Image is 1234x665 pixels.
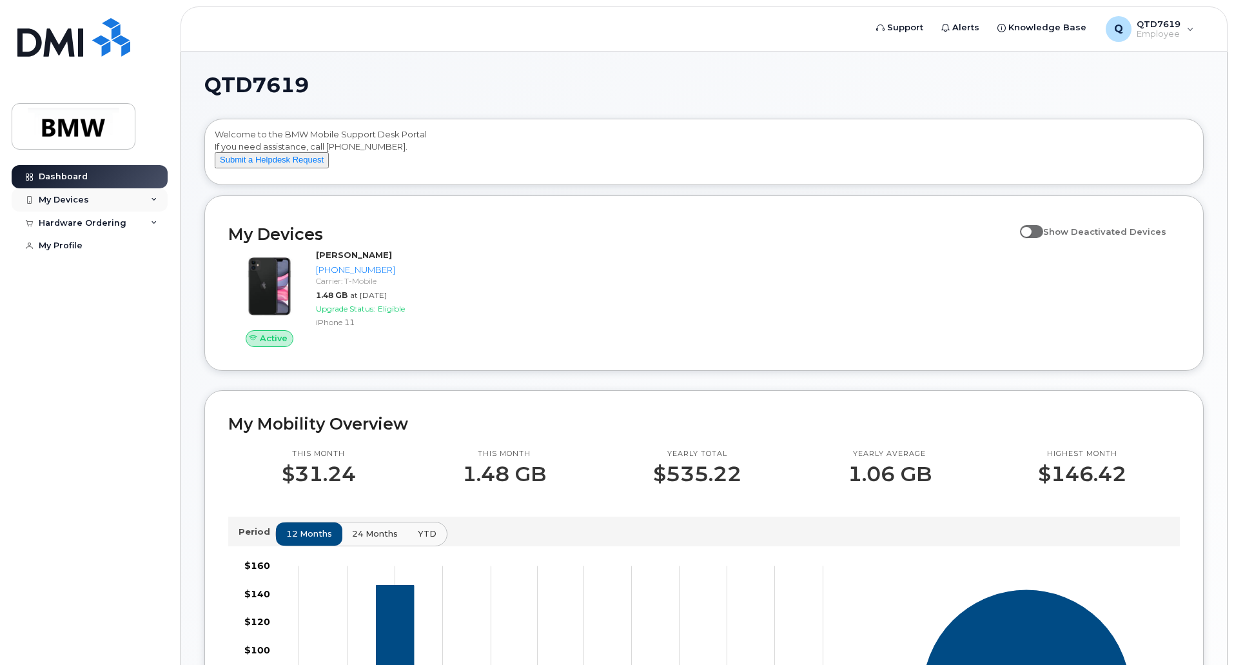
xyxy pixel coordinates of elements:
[352,528,398,540] span: 24 months
[244,588,270,600] tspan: $140
[228,224,1014,244] h2: My Devices
[316,275,449,286] div: Carrier: T-Mobile
[316,304,375,313] span: Upgrade Status:
[1038,462,1126,486] p: $146.42
[316,264,449,276] div: [PHONE_NUMBER]
[1038,449,1126,459] p: Highest month
[378,304,405,313] span: Eligible
[239,255,300,317] img: iPhone_11.jpg
[260,332,288,344] span: Active
[215,128,1193,180] div: Welcome to the BMW Mobile Support Desk Portal If you need assistance, call [PHONE_NUMBER].
[350,290,387,300] span: at [DATE]
[215,152,329,168] button: Submit a Helpdesk Request
[316,250,392,260] strong: [PERSON_NAME]
[1043,226,1166,237] span: Show Deactivated Devices
[848,449,932,459] p: Yearly average
[848,462,932,486] p: 1.06 GB
[204,75,309,95] span: QTD7619
[653,449,741,459] p: Yearly total
[282,449,356,459] p: This month
[1020,219,1030,230] input: Show Deactivated Devices
[239,526,275,538] p: Period
[316,290,348,300] span: 1.48 GB
[1178,609,1224,655] iframe: Messenger Launcher
[215,154,329,164] a: Submit a Helpdesk Request
[228,414,1180,433] h2: My Mobility Overview
[282,462,356,486] p: $31.24
[316,317,449,328] div: iPhone 11
[244,616,270,628] tspan: $120
[653,462,741,486] p: $535.22
[244,644,270,656] tspan: $100
[462,449,546,459] p: This month
[228,249,455,347] a: Active[PERSON_NAME][PHONE_NUMBER]Carrier: T-Mobile1.48 GBat [DATE]Upgrade Status:EligibleiPhone 11
[244,560,270,571] tspan: $160
[462,462,546,486] p: 1.48 GB
[418,528,436,540] span: YTD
